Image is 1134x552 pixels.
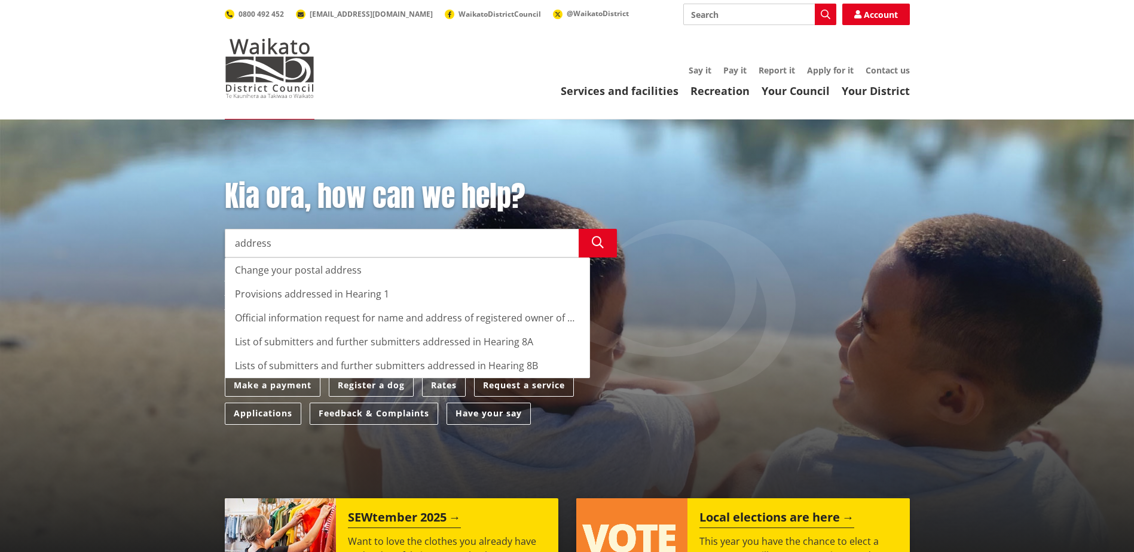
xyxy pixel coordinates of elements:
a: Apply for it [807,65,854,76]
h2: SEWtember 2025 [348,510,461,528]
span: 0800 492 452 [239,9,284,19]
a: 0800 492 452 [225,9,284,19]
span: [EMAIL_ADDRESS][DOMAIN_NAME] [310,9,433,19]
div: Provisions addressed in Hearing 1 [225,282,589,306]
input: Search input [225,229,579,257]
a: @WaikatoDistrict [553,8,629,19]
span: WaikatoDistrictCouncil [459,9,541,19]
span: @WaikatoDistrict [567,8,629,19]
div: Official information request for name and address of registered owner of dog [225,306,589,330]
h2: Local elections are here [699,510,854,528]
a: WaikatoDistrictCouncil [445,9,541,19]
a: Make a payment [225,375,320,397]
img: Waikato District Council - Te Kaunihera aa Takiwaa o Waikato [225,38,314,98]
a: Request a service [474,375,574,397]
div: Change your postal address [225,258,589,282]
h1: Kia ora, how can we help? [225,179,617,214]
a: [EMAIL_ADDRESS][DOMAIN_NAME] [296,9,433,19]
a: Applications [225,403,301,425]
div: Lists of submitters and further submitters addressed in Hearing 8B [225,354,589,378]
iframe: Messenger Launcher [1079,502,1122,545]
div: List of submitters and further submitters addressed in Hearing 8A [225,330,589,354]
a: Report it [759,65,795,76]
a: Your District [842,84,910,98]
a: Rates [422,375,466,397]
a: Recreation [690,84,750,98]
a: Say it [689,65,711,76]
a: Contact us [866,65,910,76]
a: Your Council [762,84,830,98]
a: Account [842,4,910,25]
a: Services and facilities [561,84,678,98]
input: Search input [683,4,836,25]
a: Register a dog [329,375,414,397]
a: Pay it [723,65,747,76]
a: Have your say [447,403,531,425]
a: Feedback & Complaints [310,403,438,425]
